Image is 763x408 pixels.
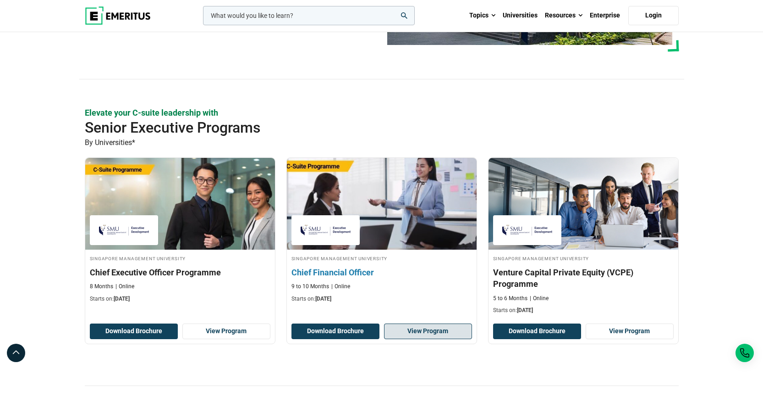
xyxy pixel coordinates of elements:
a: Leadership Course by Singapore Management University - September 29, 2025 Singapore Management Un... [287,158,477,307]
a: View Program [586,324,674,339]
img: Venture Capital Private Equity (VCPE) Programme | Online Finance Course [489,158,678,250]
p: Starts on: [291,295,472,303]
a: Login [628,6,679,25]
p: Online [530,295,549,302]
p: Starts on: [90,295,270,303]
button: Download Brochure [90,324,178,339]
h4: Singapore Management University [291,254,472,262]
a: View Program [384,324,472,339]
img: Chief Financial Officer | Online Leadership Course [277,153,486,254]
span: [DATE] [517,307,533,313]
p: 5 to 6 Months [493,295,527,302]
a: View Program [182,324,270,339]
button: Download Brochure [291,324,379,339]
h3: Venture Capital Private Equity (VCPE) Programme [493,267,674,290]
a: Finance Course by Singapore Management University - September 29, 2025 Singapore Management Unive... [489,158,678,319]
img: Singapore Management University [296,220,356,240]
p: Online [331,283,350,291]
p: Online [115,283,134,291]
img: Singapore Management University [498,220,557,240]
span: [DATE] [114,296,130,302]
p: By Universities* [85,137,679,149]
p: 8 Months [90,283,113,291]
h4: Singapore Management University [493,254,674,262]
a: Leadership Course by Singapore Management University - September 29, 2025 Singapore Management Un... [85,158,275,307]
input: woocommerce-product-search-field-0 [203,6,415,25]
button: Download Brochure [493,324,581,339]
h2: Senior Executive Programs [85,118,619,137]
span: [DATE] [315,296,331,302]
img: Singapore Management University [94,220,154,240]
img: Chief Executive Officer Programme | Online Leadership Course [85,158,275,250]
h4: Singapore Management University [90,254,270,262]
h3: Chief Financial Officer [291,267,472,278]
p: Starts on: [493,307,674,314]
h3: Chief Executive Officer Programme [90,267,270,278]
p: 9 to 10 Months [291,283,329,291]
p: Elevate your C-suite leadership with [85,107,679,118]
